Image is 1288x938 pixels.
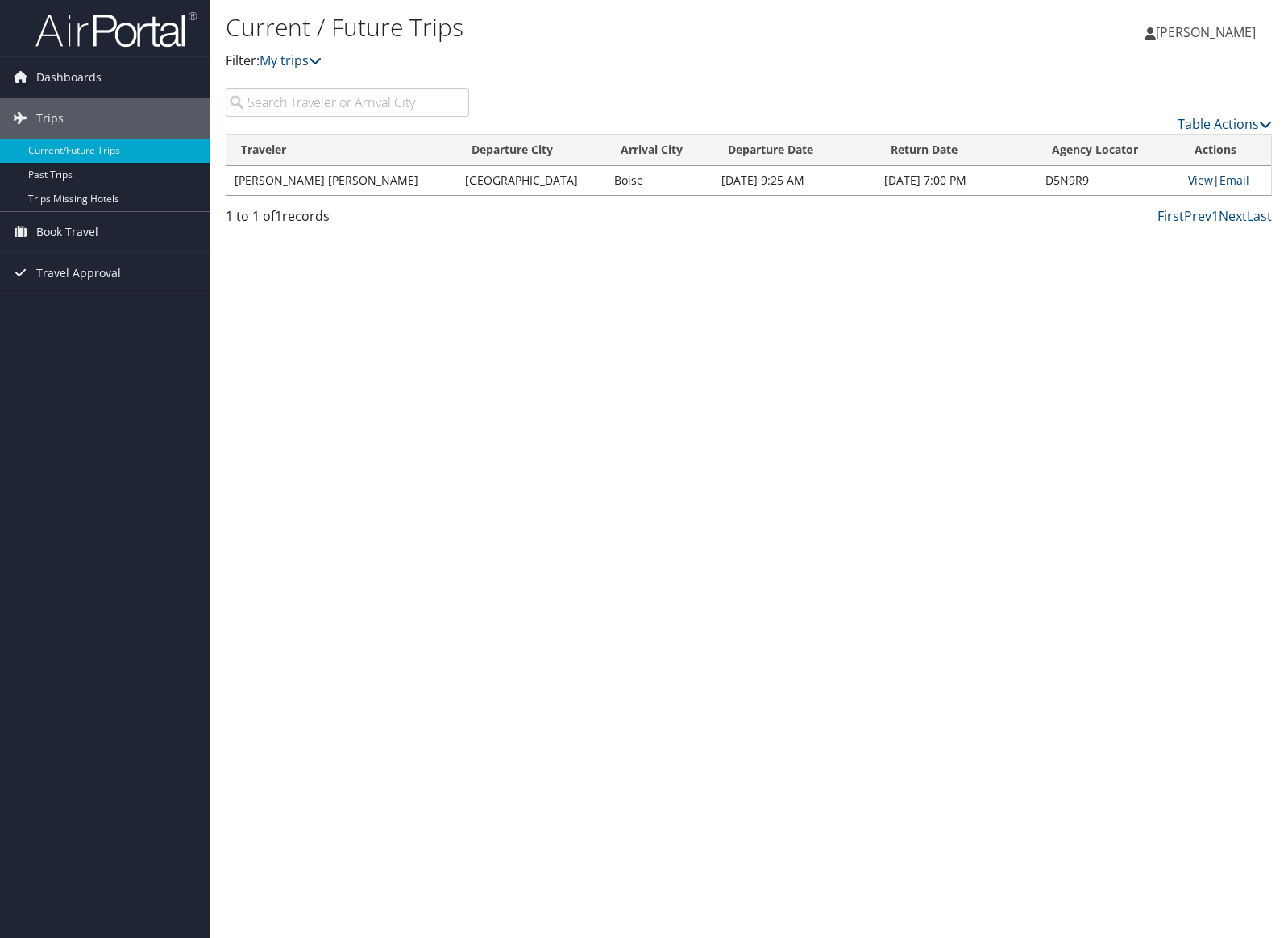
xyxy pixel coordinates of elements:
a: My trips [260,52,322,69]
a: Next [1219,207,1247,225]
span: Book Travel [36,212,98,252]
span: Travel Approval [36,253,121,293]
a: Last [1247,207,1272,225]
td: Boise [606,166,713,195]
span: Dashboards [36,57,102,98]
a: Email [1219,172,1249,188]
th: Arrival City: activate to sort column ascending [606,135,713,166]
input: Search Traveler or Arrival City [226,88,469,117]
th: Agency Locator: activate to sort column ascending [1037,135,1180,166]
th: Return Date: activate to sort column ascending [876,135,1038,166]
td: [PERSON_NAME] [PERSON_NAME] [226,166,457,195]
a: [PERSON_NAME] [1145,8,1272,56]
span: [PERSON_NAME] [1156,23,1256,41]
td: D5N9R9 [1037,166,1180,195]
td: [GEOGRAPHIC_DATA] [457,166,606,195]
a: Prev [1184,207,1211,225]
th: Traveler: activate to sort column ascending [226,135,457,166]
th: Departure Date: activate to sort column descending [713,135,876,166]
th: Departure City: activate to sort column ascending [457,135,606,166]
a: 1 [1211,207,1219,225]
td: | [1180,166,1271,195]
h1: Current / Future Trips [226,10,923,44]
span: 1 [275,207,282,225]
span: Trips [36,98,64,139]
td: [DATE] 9:25 AM [713,166,876,195]
a: View [1188,172,1213,188]
th: Actions [1180,135,1271,166]
a: Table Actions [1178,115,1272,133]
img: airportal-logo.png [35,10,197,48]
div: 1 to 1 of records [226,206,469,234]
p: Filter: [226,51,923,72]
a: First [1157,207,1184,225]
td: [DATE] 7:00 PM [876,166,1038,195]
